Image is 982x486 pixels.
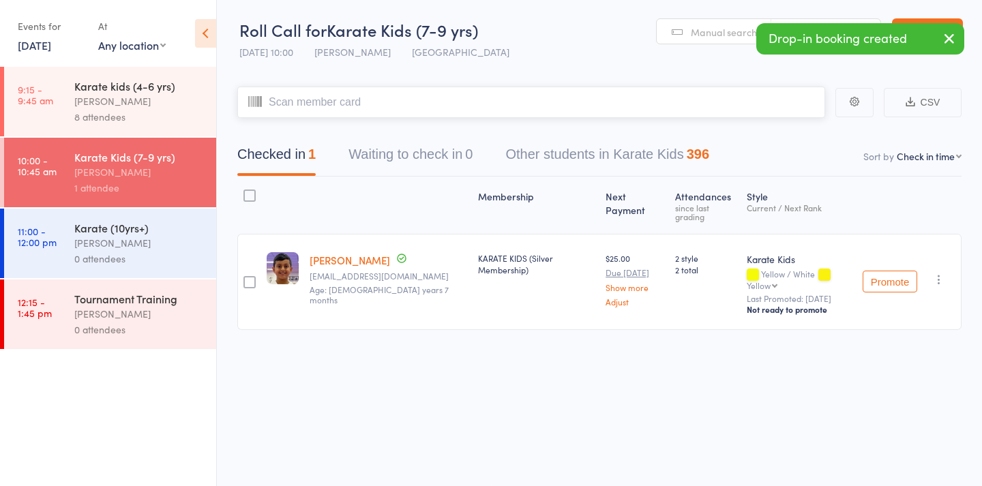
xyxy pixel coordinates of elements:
div: KARATE KIDS (Silver Membership) [478,252,595,275]
div: Not ready to promote [747,304,852,315]
a: Show more [606,283,664,292]
div: Atten­dances [670,183,741,228]
time: 9:15 - 9:45 am [18,84,53,106]
a: Exit roll call [892,18,963,46]
div: 396 [687,147,709,162]
small: Last Promoted: [DATE] [747,294,852,303]
a: [DATE] [18,37,51,52]
input: Scan member card [237,87,825,118]
div: 1 attendee [74,180,205,196]
div: Karate Kids (7-9 yrs) [74,149,205,164]
div: [PERSON_NAME] [74,235,205,251]
div: $25.00 [606,252,664,306]
div: At [98,15,166,37]
div: 1 [308,147,316,162]
span: [DATE] 10:00 [239,45,293,59]
div: Check in time [897,149,955,163]
a: 12:15 -1:45 pmTournament Training[PERSON_NAME]0 attendees [4,279,216,349]
div: since last grading [675,203,736,221]
a: [PERSON_NAME] [310,253,390,267]
div: 0 [465,147,473,162]
button: CSV [884,88,962,117]
button: Promote [863,271,917,292]
div: [PERSON_NAME] [74,306,205,322]
button: Checked in1 [237,140,316,176]
small: emrankhokhar@hotmail.com [310,271,467,281]
div: [PERSON_NAME] [74,93,205,109]
span: Age: [DEMOGRAPHIC_DATA] years 7 months [310,284,449,305]
div: [PERSON_NAME] [74,164,205,180]
a: Adjust [606,297,664,306]
div: Drop-in booking created [756,23,964,55]
label: Sort by [863,149,894,163]
span: Roll Call for [239,18,327,41]
div: 8 attendees [74,109,205,125]
div: Style [741,183,857,228]
a: 11:00 -12:00 pmKarate (10yrs+)[PERSON_NAME]0 attendees [4,209,216,278]
img: image1750656403.png [267,252,299,284]
a: 10:00 -10:45 amKarate Kids (7-9 yrs)[PERSON_NAME]1 attendee [4,138,216,207]
span: Manual search [691,25,757,39]
a: 9:15 -9:45 amKarate kids (4-6 yrs)[PERSON_NAME]8 attendees [4,67,216,136]
span: Karate Kids (7-9 yrs) [327,18,478,41]
span: 2 style [675,252,736,264]
div: Next Payment [600,183,670,228]
div: Karate kids (4-6 yrs) [74,78,205,93]
div: Any location [98,37,166,52]
div: Membership [473,183,600,228]
div: Yellow / White [747,269,852,290]
div: 0 attendees [74,251,205,267]
div: Events for [18,15,85,37]
time: 12:15 - 1:45 pm [18,297,52,318]
button: Waiting to check in0 [348,140,473,176]
div: Yellow [747,281,771,290]
div: 0 attendees [74,322,205,337]
div: Karate Kids [747,252,852,266]
div: Karate (10yrs+) [74,220,205,235]
span: [PERSON_NAME] [314,45,391,59]
div: Current / Next Rank [747,203,852,212]
div: Tournament Training [74,291,205,306]
time: 10:00 - 10:45 am [18,155,57,177]
time: 11:00 - 12:00 pm [18,226,57,247]
small: Due [DATE] [606,268,664,277]
span: 2 total [675,264,736,275]
button: Other students in Karate Kids396 [505,140,709,176]
span: [GEOGRAPHIC_DATA] [412,45,509,59]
